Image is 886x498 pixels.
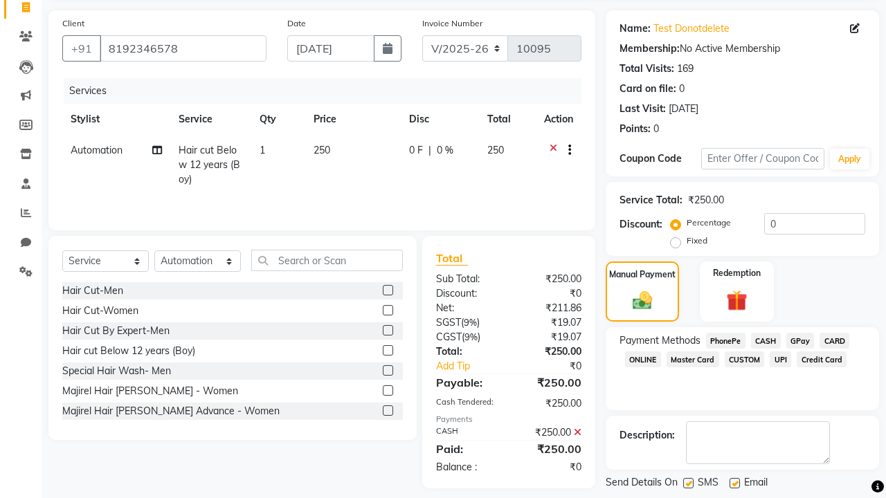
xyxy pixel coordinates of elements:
a: Add Tip [426,359,523,373]
span: CASH [751,333,781,349]
span: ONLINE [625,351,661,367]
button: +91 [62,35,101,62]
div: Total: [426,344,509,359]
span: 1 [260,144,265,156]
div: No Active Membership [620,41,865,56]
img: _gift.svg [720,288,754,314]
div: ₹19.07 [509,315,592,330]
label: Manual Payment [609,268,676,281]
span: Total [436,251,468,266]
div: 169 [677,62,694,76]
div: ₹250.00 [509,425,592,440]
div: Last Visit: [620,102,666,116]
th: Service [170,104,251,135]
div: ₹250.00 [509,272,592,286]
div: ₹250.00 [509,374,592,391]
div: Card on file: [620,82,676,96]
div: Hair cut Below 12 years (Boy) [62,344,195,358]
span: PhonePe [706,333,745,349]
span: 9% [464,317,477,328]
span: 0 % [437,143,453,158]
div: Special Hair Wash- Men [62,364,171,378]
div: Points: [620,122,651,136]
span: Payment Methods [620,333,700,348]
th: Qty [251,104,305,135]
div: Total Visits: [620,62,674,76]
button: Apply [830,149,869,169]
span: Send Details On [606,475,678,492]
div: Majirel Hair [PERSON_NAME] - Women [62,384,238,398]
div: [DATE] [669,102,698,116]
span: 250 [487,144,504,156]
label: Client [62,17,84,30]
span: Hair cut Below 12 years (Boy) [179,144,240,185]
div: Paid: [426,441,509,457]
label: Fixed [687,234,707,247]
span: Automation [71,144,123,156]
div: ₹250.00 [509,344,592,359]
div: Net: [426,301,509,315]
label: Date [287,17,306,30]
span: SMS [698,475,718,492]
div: Hair Cut-Women [62,304,138,318]
th: Price [305,104,401,135]
div: ₹19.07 [509,330,592,344]
div: Balance : [426,460,509,474]
div: Hair Cut By Expert-Men [62,324,170,338]
div: Discount: [620,217,662,232]
label: Percentage [687,216,731,229]
span: Credit Card [797,351,847,367]
div: 0 [653,122,659,136]
div: ₹250.00 [688,193,724,207]
span: 9% [464,331,478,342]
div: Membership: [620,41,680,56]
span: 250 [314,144,330,156]
label: Invoice Number [422,17,482,30]
div: ( ) [426,330,509,344]
span: | [428,143,431,158]
div: Majirel Hair [PERSON_NAME] Advance - Women [62,404,280,418]
div: Service Total: [620,193,682,207]
div: Services [64,78,592,104]
div: Payable: [426,374,509,391]
div: ₹0 [509,286,592,301]
div: CASH [426,425,509,440]
div: Description: [620,428,675,443]
input: Search or Scan [251,250,403,271]
span: SGST [436,316,461,329]
div: ₹0 [509,460,592,474]
div: Coupon Code [620,151,701,166]
input: Enter Offer / Coupon Code [701,148,824,169]
div: ₹250.00 [509,396,592,411]
input: Search by Name/Mobile/Email/Code [100,35,266,62]
span: CGST [436,331,462,343]
span: 0 F [409,143,423,158]
div: Payments [436,414,581,425]
th: Stylist [62,104,170,135]
label: Redemption [713,267,761,279]
div: ( ) [426,315,509,330]
div: 0 [679,82,685,96]
div: ₹211.86 [509,301,592,315]
span: GPay [786,333,815,349]
span: Email [744,475,768,492]
span: Master Card [667,351,719,367]
div: Discount: [426,286,509,301]
th: Total [479,104,536,135]
th: Action [536,104,581,135]
img: _cash.svg [626,289,659,312]
span: CUSTOM [725,351,765,367]
th: Disc [401,104,479,135]
div: Sub Total: [426,272,509,286]
div: Hair Cut-Men [62,284,123,298]
div: ₹0 [523,359,592,373]
div: Cash Tendered: [426,396,509,411]
span: CARD [820,333,849,349]
div: Name: [620,21,651,36]
span: UPI [770,351,791,367]
div: ₹250.00 [509,441,592,457]
a: Test Donotdelete [653,21,730,36]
